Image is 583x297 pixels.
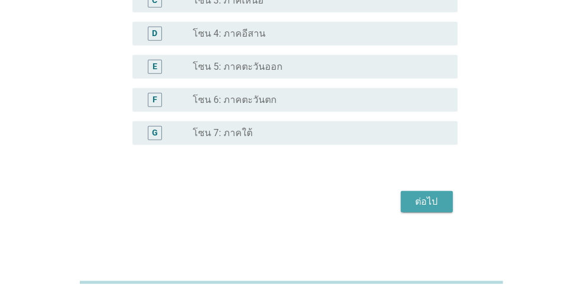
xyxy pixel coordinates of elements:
[193,61,283,73] label: โซน 5: ภาคตะวันออก
[153,61,157,73] div: E
[152,28,157,40] div: D
[401,191,453,212] button: ต่อไป
[193,28,266,40] label: โซน 4: ภาคอีสาน
[410,195,443,209] div: ต่อไป
[193,94,277,106] label: โซน 6: ภาคตะวันตก
[193,127,253,139] label: โซน 7: ภาคใต้
[153,94,157,106] div: F
[152,127,158,140] div: G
